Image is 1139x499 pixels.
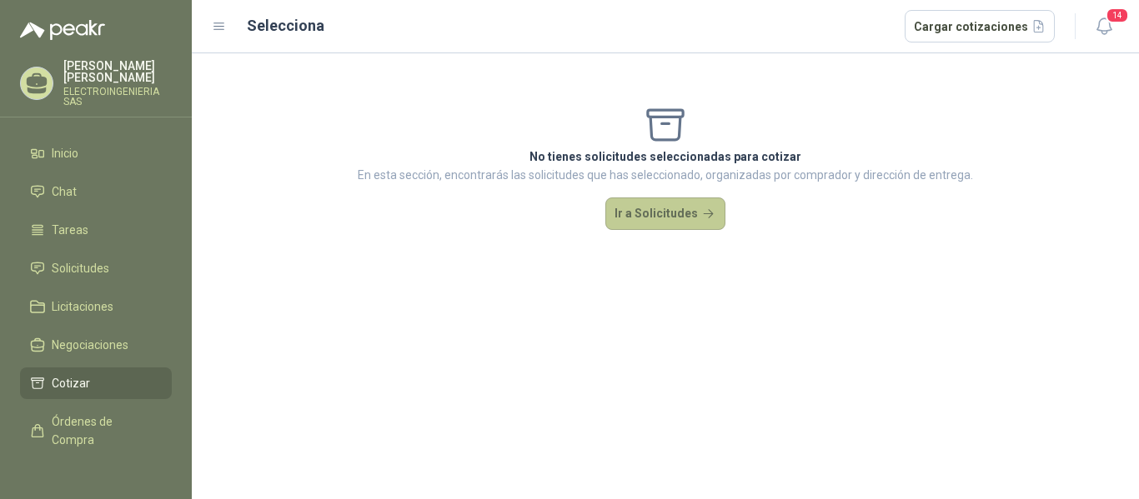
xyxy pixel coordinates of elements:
span: Inicio [52,144,78,162]
a: Órdenes de Compra [20,406,172,456]
span: Tareas [52,221,88,239]
span: Órdenes de Compra [52,412,156,449]
span: Chat [52,182,77,201]
h2: Selecciona [247,14,324,37]
span: Solicitudes [52,259,109,277]
a: Solicitudes [20,252,172,284]
button: Ir a Solicitudes [605,197,725,231]
button: Cargar cotizaciones [905,10,1056,43]
a: Licitaciones [20,291,172,322]
span: Cotizar [52,374,90,392]
p: No tienes solicitudes seleccionadas para cotizar [358,147,973,166]
button: 14 [1089,12,1119,42]
img: Logo peakr [20,20,105,40]
a: Chat [20,176,172,207]
a: Tareas [20,214,172,246]
p: [PERSON_NAME] [PERSON_NAME] [63,60,172,83]
a: Negociaciones [20,329,172,361]
p: ELECTROINGENIERIA SAS [63,87,172,107]
a: Inicio [20,137,172,169]
span: Licitaciones [52,297,113,316]
a: Cotizar [20,367,172,399]
span: 14 [1106,7,1129,23]
p: En esta sección, encontrarás las solicitudes que has seleccionado, organizadas por comprador y di... [358,166,973,184]
span: Negociaciones [52,336,128,354]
